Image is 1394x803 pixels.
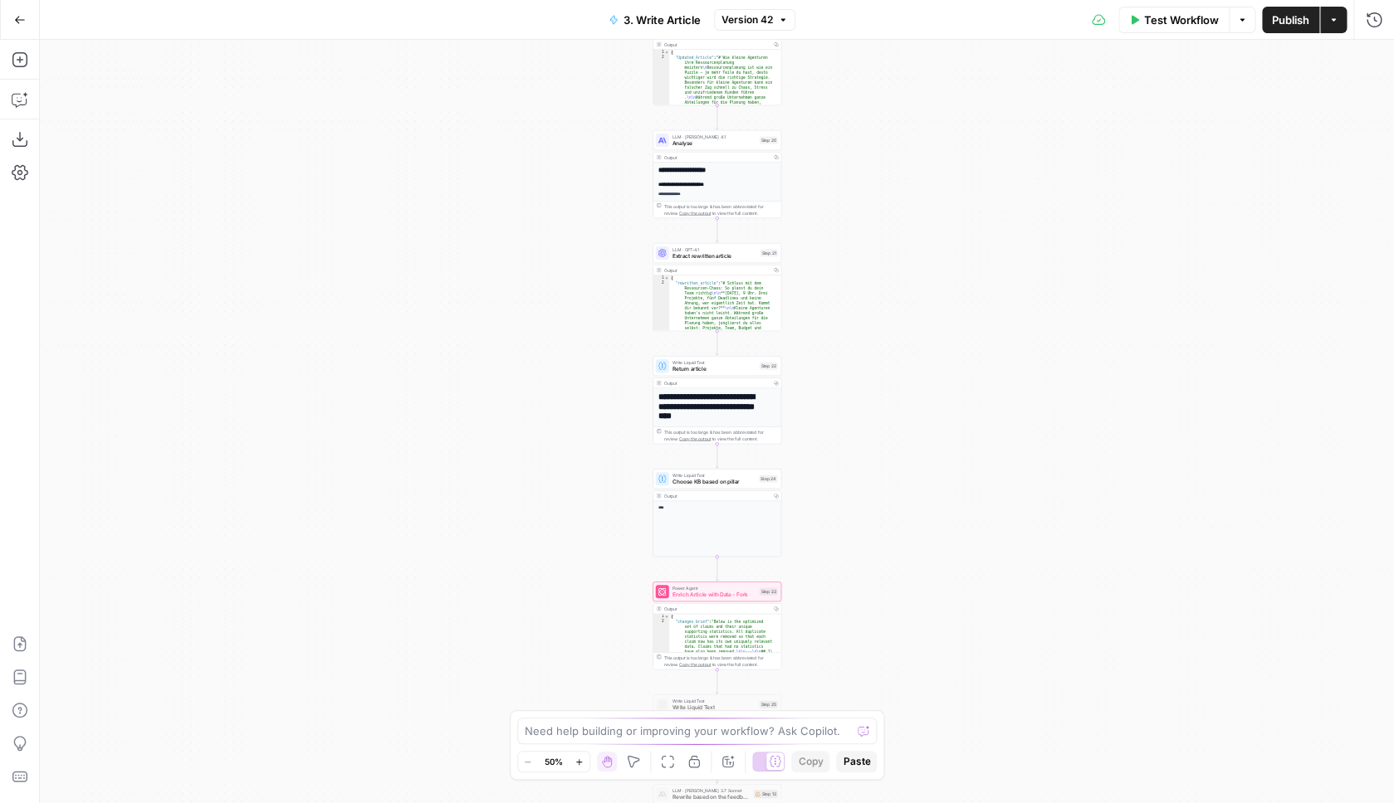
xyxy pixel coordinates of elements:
div: Output [664,267,769,274]
div: Write Liquid TextChoose KB based on pillarStep 24Output**** [653,469,781,557]
div: 1 [653,614,670,619]
g: Edge from step_22 to step_24 [716,444,718,468]
div: This output is too large & has been abbreviated for review. to view the full content. [664,203,778,217]
div: Step 22 [760,363,778,370]
div: 1 [653,50,670,55]
span: Extract rewritten article [673,252,757,260]
span: Toggle code folding, rows 1 through 3 [664,614,669,619]
div: Step 24 [759,475,778,483]
div: 1 [653,275,670,280]
span: Toggle code folding, rows 1 through 3 [664,50,669,55]
span: Version 42 [721,12,773,27]
span: LLM · GPT-4.1 [673,246,757,253]
div: Output{ "Updated_Article":"# Wie kleine Agenturen ihre Ressourcenplanung meistern\nRessourcenplan... [653,17,781,105]
div: Step 13 [754,790,778,798]
span: 50% [545,755,563,768]
div: Output [664,41,769,48]
div: Step 20 [760,137,778,144]
div: Output [664,606,769,612]
div: Step 23 [760,588,778,596]
div: Step 21 [761,250,778,257]
button: Paste [836,751,877,772]
button: Version 42 [714,9,795,31]
div: Step 25 [760,701,778,708]
span: Publish [1272,12,1309,28]
button: Test Workflow [1118,7,1229,33]
span: Write Liquid Text [673,472,756,479]
span: Copy the output [679,436,711,441]
button: Copy [791,751,829,772]
span: Enrich Article with Data - Fork [673,591,756,599]
div: Output [664,380,769,387]
div: This output is too large & has been abbreviated for review. to view the full content. [664,655,778,668]
span: Write Liquid Text [673,703,756,712]
g: Edge from step_18 to step_20 [716,105,718,129]
span: Choose KB based on pillar [673,478,756,486]
div: This output is too large & has been abbreviated for review. to view the full content. [664,429,778,442]
button: Publish [1262,7,1319,33]
span: LLM · [PERSON_NAME] 4.1 [673,134,756,140]
g: Edge from step_12 to step_13 [716,759,718,783]
button: 3. Write Article [599,7,711,33]
g: Edge from step_23 to step_25 [716,669,718,693]
div: Power AgentEnrich Article with Data - ForkStep 23Output{ "changes_brief":"Below is the optimized ... [653,582,781,669]
span: Analyse [673,139,756,148]
span: Toggle code folding, rows 1 through 3 [664,275,669,280]
span: Write Liquid Text [673,359,756,366]
div: Output [664,154,769,161]
span: LLM · [PERSON_NAME] 3.7 Sonnet [673,787,751,794]
span: Write Liquid Text [673,698,756,704]
span: Copy the output [679,211,711,216]
g: Edge from step_24 to step_23 [716,557,718,581]
span: Paste [843,754,870,769]
div: Write Liquid TextWrite Liquid TextStep 25 [653,694,781,714]
div: LLM · GPT-4.1Extract rewritten articleStep 21Output{ "rewritten_article":"# Schluss mit dem Resso... [653,243,781,331]
span: Copy [798,754,823,769]
span: Rewrite based on the feedback [673,793,751,801]
div: Output [664,493,769,499]
g: Edge from step_21 to step_22 [716,331,718,355]
span: 3. Write Article [624,12,701,28]
g: Edge from step_20 to step_21 [716,218,718,242]
span: Return article [673,365,756,373]
span: Copy the output [679,662,711,667]
span: Test Workflow [1144,12,1219,28]
span: Power Agent [673,585,756,591]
